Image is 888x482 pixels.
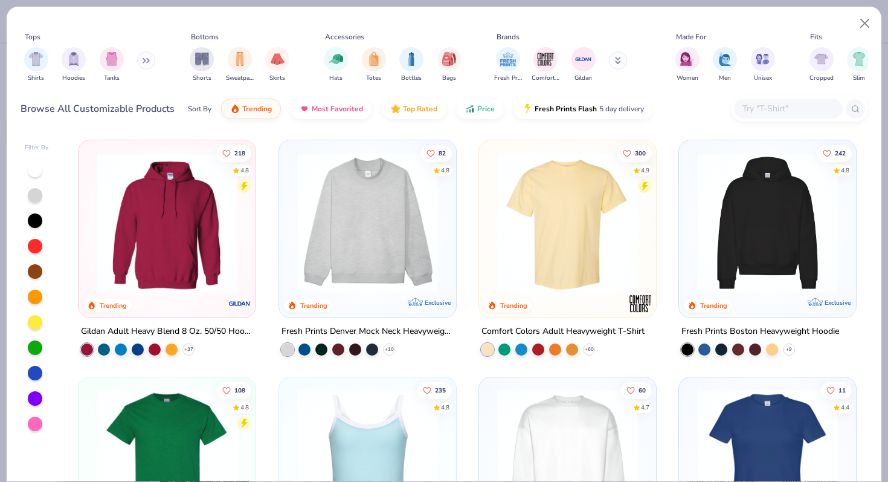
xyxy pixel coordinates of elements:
div: 4.8 [240,403,249,412]
button: Trending [221,99,281,119]
span: Top Rated [403,104,437,114]
span: + 60 [584,346,593,353]
span: Most Favorited [312,104,363,114]
div: filter for Cropped [809,47,834,83]
button: Top Rated [382,99,446,119]
img: Gildan Image [574,50,593,68]
img: Skirts Image [271,52,285,66]
span: Slim [853,74,865,83]
span: Trending [242,104,272,114]
div: Filter By [25,143,49,152]
span: Women [677,74,698,83]
span: 5 day delivery [599,102,644,116]
span: 300 [635,150,646,156]
div: filter for Shirts [24,47,48,83]
img: Bottles Image [405,52,418,66]
img: flash.gif [523,104,532,114]
div: filter for Tanks [100,47,124,83]
span: Shirts [28,74,44,83]
button: Like [416,382,451,399]
div: filter for Slim [847,47,871,83]
button: filter button [226,47,254,83]
span: 60 [639,388,646,394]
span: Fresh Prints Flash [535,104,597,114]
img: TopRated.gif [391,104,401,114]
div: filter for Fresh Prints [494,47,522,83]
button: filter button [100,47,124,83]
div: filter for Gildan [571,47,596,83]
span: Fresh Prints [494,74,522,83]
span: + 9 [786,346,792,353]
div: filter for Women [675,47,700,83]
button: Like [216,382,251,399]
img: Unisex Image [756,52,770,66]
button: Like [817,145,852,161]
img: most_fav.gif [300,104,309,114]
button: Price [456,99,504,119]
img: trending.gif [230,104,240,114]
img: Hoodies Image [67,52,80,66]
div: filter for Skirts [265,47,289,83]
span: Comfort Colors [532,74,559,83]
button: filter button [324,47,348,83]
div: 4.8 [440,403,449,412]
div: filter for Comfort Colors [532,47,559,83]
img: 91acfc32-fd48-4d6b-bdad-a4c1a30ac3fc [691,152,844,293]
button: filter button [24,47,48,83]
span: 108 [234,388,245,394]
button: filter button [190,47,214,83]
button: filter button [532,47,559,83]
button: filter button [494,47,522,83]
img: Women Image [680,52,694,66]
span: Price [477,104,495,114]
span: Hoodies [62,74,85,83]
div: filter for Shorts [190,47,214,83]
div: filter for Men [713,47,737,83]
span: 11 [838,388,846,394]
div: filter for Unisex [751,47,775,83]
div: Made For [676,31,706,42]
img: e55d29c3-c55d-459c-bfd9-9b1c499ab3c6 [644,152,797,293]
div: Bottoms [191,31,219,42]
div: filter for Hats [324,47,348,83]
button: Like [820,382,852,399]
img: Tanks Image [105,52,118,66]
img: Comfort Colors Image [536,50,555,68]
input: Try "T-Shirt" [741,102,834,116]
button: filter button [713,47,737,83]
button: Like [617,145,652,161]
div: Comfort Colors Adult Heavyweight T-Shirt [481,324,645,339]
div: Gildan Adult Heavy Blend 8 Oz. 50/50 Hooded Sweatshirt [81,324,253,339]
img: 029b8af0-80e6-406f-9fdc-fdf898547912 [491,152,644,293]
img: Hats Image [329,52,343,66]
img: 01756b78-01f6-4cc6-8d8a-3c30c1a0c8ac [91,152,243,293]
div: 4.7 [641,403,649,412]
div: filter for Sweatpants [226,47,254,83]
button: filter button [399,47,423,83]
img: Men Image [718,52,732,66]
img: Cropped Image [814,52,828,66]
img: Shirts Image [29,52,43,66]
span: Gildan [574,74,592,83]
div: 4.9 [641,166,649,175]
span: 235 [434,388,445,394]
div: 4.8 [841,166,849,175]
span: 242 [835,150,846,156]
div: Tops [25,31,40,42]
span: Totes [366,74,381,83]
div: 4.8 [240,166,249,175]
div: Fits [810,31,822,42]
div: Sort By [188,103,211,114]
img: Shorts Image [195,52,209,66]
div: Accessories [325,31,364,42]
img: f5d85501-0dbb-4ee4-b115-c08fa3845d83 [291,152,444,293]
button: filter button [437,47,462,83]
button: filter button [62,47,86,83]
div: 4.4 [841,403,849,412]
span: Hats [329,74,343,83]
img: Slim Image [852,52,866,66]
button: Like [620,382,652,399]
span: + 37 [184,346,193,353]
div: filter for Bottles [399,47,423,83]
button: filter button [265,47,289,83]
